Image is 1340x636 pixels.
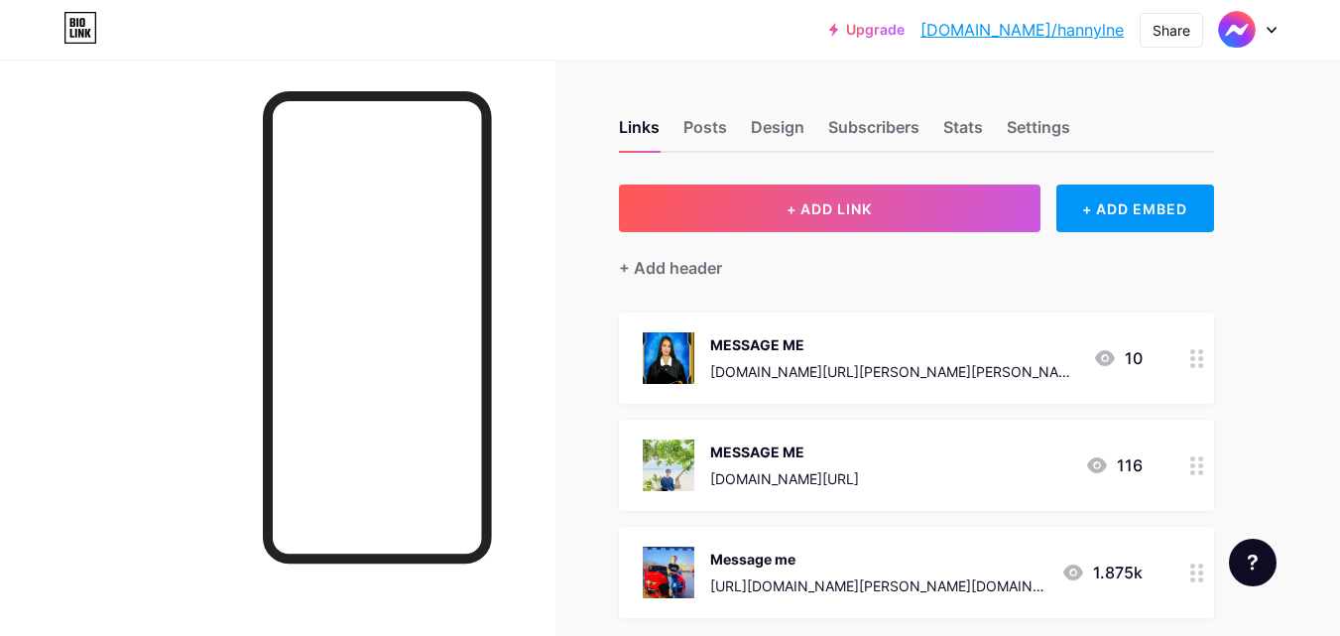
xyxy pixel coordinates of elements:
[710,442,859,462] div: MESSAGE ME
[828,115,919,151] div: Subscribers
[710,361,1077,382] div: [DOMAIN_NAME][URL][PERSON_NAME][PERSON_NAME]
[1007,115,1070,151] div: Settings
[1218,11,1256,49] img: Hannyln estrera
[643,547,694,598] img: Message me
[710,549,1045,570] div: Message me
[1061,561,1143,584] div: 1.875k
[751,115,804,151] div: Design
[710,334,1077,355] div: MESSAGE ME
[619,115,660,151] div: Links
[787,200,872,217] span: + ADD LINK
[643,332,694,384] img: MESSAGE ME
[829,22,905,38] a: Upgrade
[1153,20,1190,41] div: Share
[710,468,859,489] div: [DOMAIN_NAME][URL]
[1056,185,1214,232] div: + ADD EMBED
[643,440,694,491] img: MESSAGE ME
[1085,453,1143,477] div: 116
[920,18,1124,42] a: [DOMAIN_NAME]/hannylne
[619,256,722,280] div: + Add header
[943,115,983,151] div: Stats
[710,575,1045,596] div: [URL][DOMAIN_NAME][PERSON_NAME][DOMAIN_NAME][PERSON_NAME]
[683,115,727,151] div: Posts
[619,185,1040,232] button: + ADD LINK
[1093,346,1143,370] div: 10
